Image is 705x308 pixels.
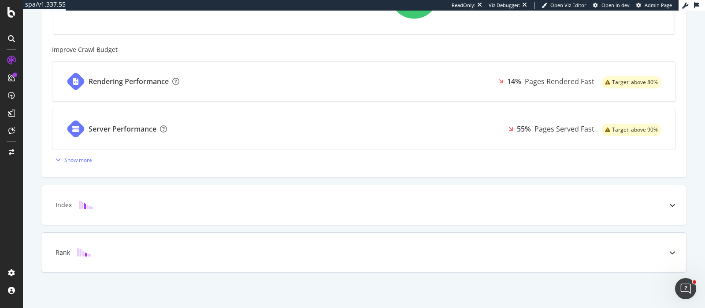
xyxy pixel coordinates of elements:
div: warning label [601,124,661,136]
span: Target: above 80% [612,80,658,85]
div: 55% [517,124,531,134]
img: block-icon [77,248,91,257]
div: Show more [64,156,92,164]
div: Rendering Performance [89,77,169,87]
div: Pages Served Fast [534,124,594,134]
a: Open in dev [593,2,630,9]
div: Index [56,201,72,209]
a: Open Viz Editor [542,2,586,9]
div: Rank [56,248,70,257]
img: block-icon [79,201,93,209]
a: Rendering Performance14%Pages Rendered Fastwarning label [52,61,676,102]
button: Show more [52,153,92,167]
iframe: Intercom live chat [675,278,696,299]
span: Open Viz Editor [550,2,586,8]
a: Server Performance55%Pages Served Fastwarning label [52,109,676,149]
a: Admin Page [636,2,672,9]
div: Viz Debugger: [489,2,520,9]
div: Server Performance [89,124,156,134]
div: Pages Rendered Fast [525,77,594,87]
span: Admin Page [645,2,672,8]
div: warning label [601,76,661,88]
div: 14% [507,77,521,87]
span: Open in dev [601,2,630,8]
div: ReadOnly: [452,2,475,9]
div: Improve Crawl Budget [52,45,676,54]
span: Target: above 90% [612,127,658,132]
